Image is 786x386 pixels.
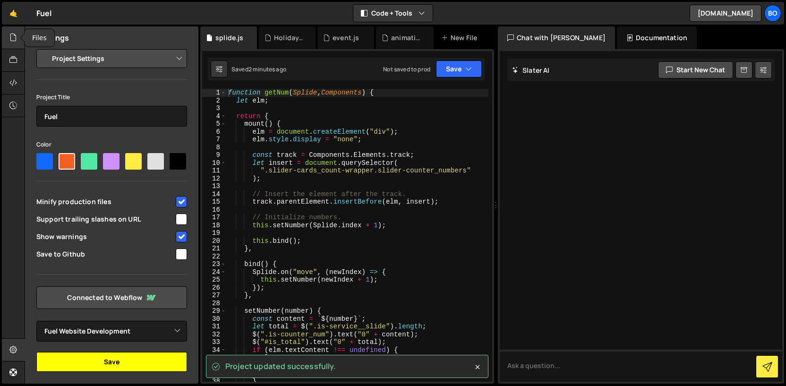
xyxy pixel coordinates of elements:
div: Fuel [36,8,52,19]
button: Save [36,352,187,372]
div: Saved [231,65,286,73]
button: Start new chat [658,61,733,78]
span: Support trailing slashes on URL [36,214,174,224]
div: animation.js [391,33,422,43]
div: 19 [202,229,226,237]
span: Project updated successfully. [225,361,336,371]
div: 6 [202,128,226,136]
div: 30 [202,315,226,323]
div: New File [441,33,481,43]
div: Chat with [PERSON_NAME] [498,26,615,49]
div: 36 [202,362,226,370]
div: 7 [202,136,226,144]
div: 38 [202,377,226,386]
button: Code + Tools [353,5,433,22]
a: [DOMAIN_NAME] [690,5,761,22]
div: 25 [202,276,226,284]
a: Bo [764,5,781,22]
div: 35 [202,354,226,362]
div: 2 [202,97,226,105]
label: Color [36,140,51,149]
div: 1 [202,89,226,97]
div: 34 [202,346,226,354]
span: Minify production files [36,197,174,206]
div: 29 [202,307,226,315]
div: 20 [202,237,226,245]
div: Documentation [617,26,697,49]
div: 37 [202,369,226,377]
div: Files [25,29,54,47]
div: splide.js [215,33,243,43]
div: 12 [202,175,226,183]
div: Not saved to prod [383,65,430,73]
div: 11 [202,167,226,175]
div: 26 [202,284,226,292]
a: Connected to Webflow [36,286,187,309]
span: Save to Github [36,249,174,259]
div: 17 [202,214,226,222]
label: Project Title [36,93,70,102]
div: 3 [202,104,226,112]
div: 13 [202,182,226,190]
div: 18 [202,222,226,230]
div: 32 [202,331,226,339]
div: 5 [202,120,226,128]
input: Project name [36,106,187,127]
div: 22 [202,253,226,261]
div: 16 [202,206,226,214]
div: 2 minutes ago [248,65,286,73]
div: event.js [333,33,359,43]
div: 23 [202,260,226,268]
button: Save [436,60,482,77]
div: 15 [202,198,226,206]
div: 10 [202,159,226,167]
div: 31 [202,323,226,331]
div: 24 [202,268,226,276]
a: 🤙 [2,2,25,25]
div: 28 [202,300,226,308]
div: 14 [202,190,226,198]
div: Holiday.js [274,33,304,43]
div: 33 [202,338,226,346]
div: 4 [202,112,226,120]
div: 27 [202,292,226,300]
span: Show warnings [36,232,174,241]
h2: Slater AI [512,66,550,75]
div: 21 [202,245,226,253]
div: 9 [202,151,226,159]
div: 8 [202,144,226,152]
